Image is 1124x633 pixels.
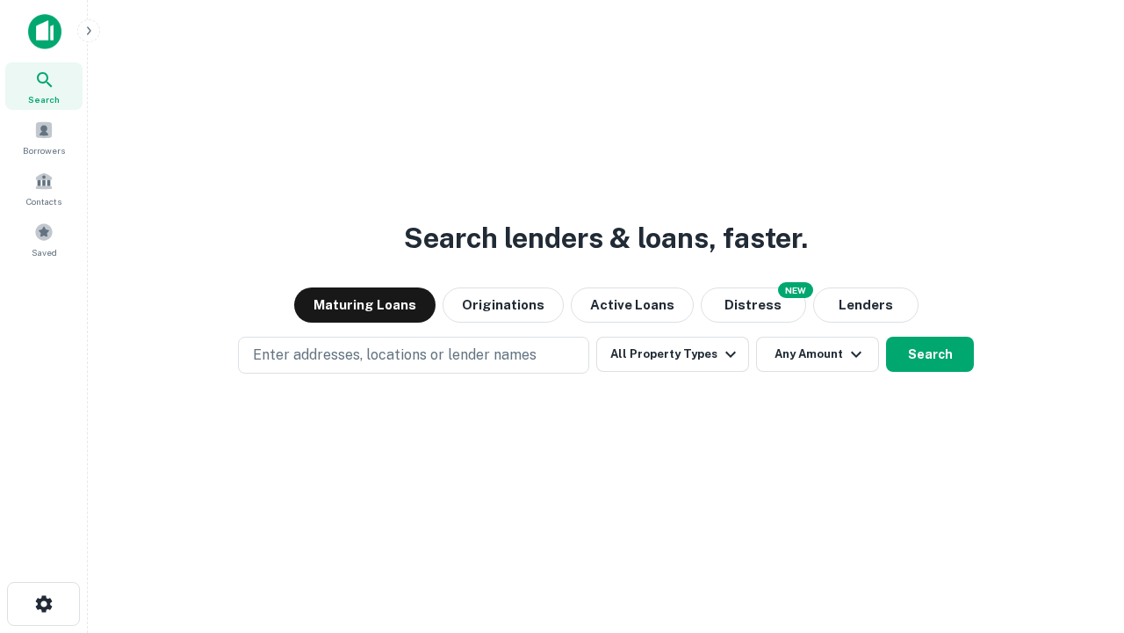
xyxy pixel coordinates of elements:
[5,62,83,110] a: Search
[886,337,974,372] button: Search
[701,287,806,323] button: Search distressed loans with lien and other non-mortgage details.
[813,287,919,323] button: Lenders
[28,14,61,49] img: capitalize-icon.png
[443,287,564,323] button: Originations
[1036,492,1124,577] iframe: Chat Widget
[26,194,61,208] span: Contacts
[5,215,83,263] a: Saved
[5,164,83,212] a: Contacts
[756,337,879,372] button: Any Amount
[23,143,65,157] span: Borrowers
[294,287,436,323] button: Maturing Loans
[778,282,813,298] div: NEW
[253,345,537,366] p: Enter addresses, locations or lender names
[32,245,57,259] span: Saved
[571,287,694,323] button: Active Loans
[596,337,749,372] button: All Property Types
[28,92,60,106] span: Search
[5,113,83,161] a: Borrowers
[238,337,589,374] button: Enter addresses, locations or lender names
[404,217,808,259] h3: Search lenders & loans, faster.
